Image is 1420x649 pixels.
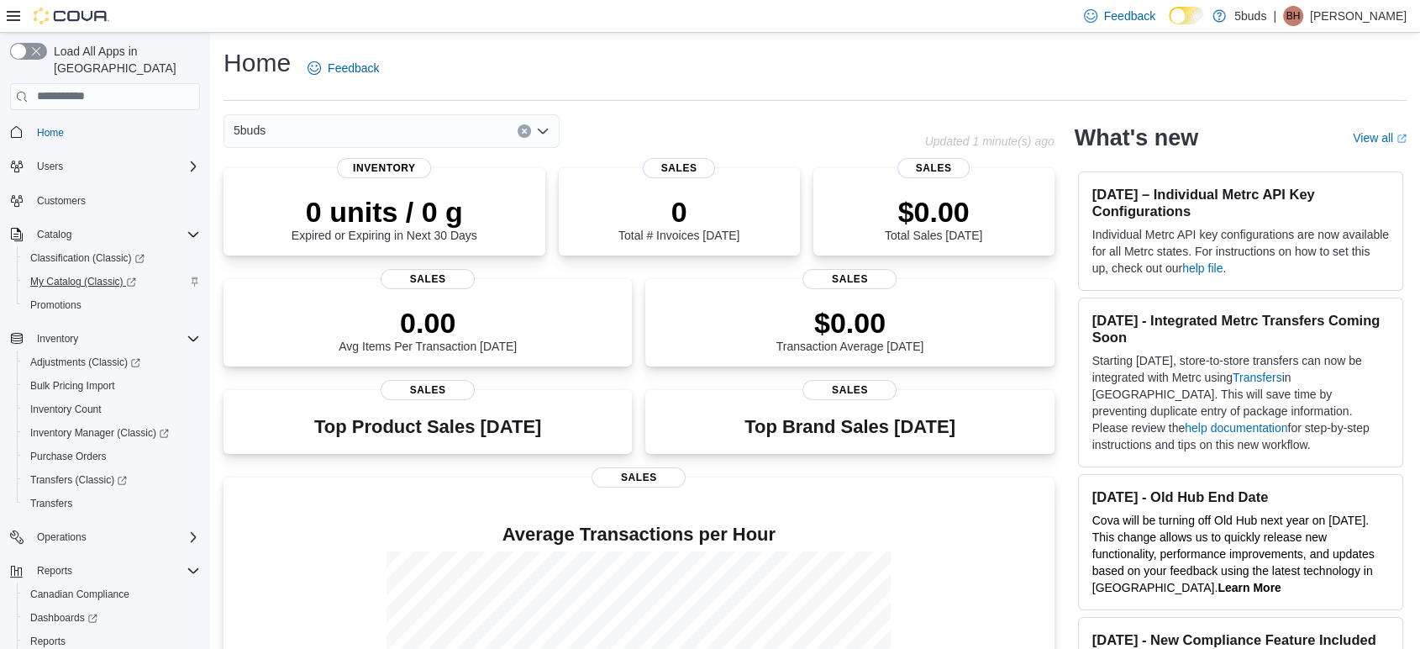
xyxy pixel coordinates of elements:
div: Avg Items Per Transaction [DATE] [339,306,517,353]
a: help documentation [1185,421,1287,435]
img: Cova [34,8,109,24]
a: Learn More [1218,581,1281,594]
button: Users [3,155,207,178]
button: Clear input [518,124,531,138]
a: Purchase Orders [24,446,113,467]
h3: Top Brand Sales [DATE] [744,417,955,437]
button: Catalog [3,223,207,246]
a: Feedback [301,51,386,85]
span: Transfers (Classic) [24,470,200,490]
button: Inventory Count [17,398,207,421]
span: Operations [30,527,200,547]
span: Promotions [24,295,200,315]
button: Canadian Compliance [17,583,207,606]
button: Reports [3,559,207,583]
button: Promotions [17,293,207,317]
span: Canadian Compliance [30,588,129,601]
div: Expired or Expiring in Next 30 Days [292,195,477,242]
a: Customers [30,191,92,211]
button: Catalog [30,224,78,245]
h3: [DATE] – Individual Metrc API Key Configurations [1092,186,1389,219]
a: Transfers [1233,371,1282,384]
span: Users [37,160,63,173]
a: Dashboards [24,608,104,628]
div: Total # Invoices [DATE] [618,195,739,242]
span: Sales [897,158,970,178]
span: Inventory [37,332,78,346]
a: Transfers (Classic) [24,470,134,490]
a: Inventory Count [24,399,108,419]
svg: External link [1396,134,1407,144]
span: Adjustments (Classic) [24,352,200,372]
div: Transaction Average [DATE] [776,306,924,353]
span: Purchase Orders [30,450,107,463]
button: Customers [3,188,207,213]
a: Bulk Pricing Import [24,376,122,396]
input: Dark Mode [1169,7,1204,24]
span: Inventory Count [24,399,200,419]
span: Bulk Pricing Import [30,379,115,393]
a: Inventory Manager (Classic) [24,423,176,443]
div: Brittany Harpestad [1283,6,1303,26]
button: Transfers [17,492,207,515]
button: Inventory [30,329,85,349]
span: Catalog [37,228,71,241]
span: Customers [37,194,86,208]
button: Operations [3,525,207,549]
span: Sales [381,380,475,400]
span: Customers [30,190,200,211]
span: Home [37,126,64,140]
span: My Catalog (Classic) [24,272,200,292]
span: Dashboards [24,608,200,628]
p: [PERSON_NAME] [1310,6,1407,26]
span: Inventory Count [30,403,102,416]
span: BH [1286,6,1301,26]
span: 5buds [234,120,266,140]
p: Individual Metrc API key configurations are now available for all Metrc states. For instructions ... [1092,226,1389,277]
a: Classification (Classic) [24,248,151,268]
span: Dashboards [30,611,97,625]
a: Promotions [24,295,88,315]
a: Classification (Classic) [17,246,207,270]
button: Open list of options [536,124,550,138]
span: My Catalog (Classic) [30,275,136,288]
p: $0.00 [776,306,924,340]
span: Reports [30,561,200,581]
span: Sales [802,269,897,289]
span: Cova will be turning off Old Hub next year on [DATE]. This change allows us to quickly release ne... [1092,514,1375,594]
p: 0 units / 0 g [292,195,477,229]
span: Users [30,156,200,177]
span: Operations [37,530,87,544]
span: Feedback [328,60,379,77]
span: Reports [37,564,72,578]
p: Starting [DATE], store-to-store transfers can now be integrated with Metrc using in [GEOGRAPHIC_D... [1092,352,1389,453]
a: Canadian Compliance [24,584,136,604]
a: Transfers [24,493,79,514]
h2: What's new [1075,124,1198,151]
span: Canadian Compliance [24,584,200,604]
span: Bulk Pricing Import [24,376,200,396]
p: | [1273,6,1276,26]
h3: Top Product Sales [DATE] [314,417,541,437]
span: Sales [381,269,475,289]
a: View allExternal link [1353,131,1407,145]
span: Purchase Orders [24,446,200,467]
span: Classification (Classic) [24,248,200,268]
button: Home [3,120,207,145]
span: Transfers [24,493,200,514]
p: $0.00 [885,195,982,229]
span: Feedback [1104,8,1155,24]
p: 0 [618,195,739,229]
span: Promotions [30,298,82,312]
span: Classification (Classic) [30,251,145,265]
span: Transfers (Classic) [30,473,127,487]
span: Sales [592,467,686,488]
button: Inventory [3,327,207,351]
span: Sales [802,380,897,400]
span: Home [30,122,200,143]
span: Reports [30,635,66,648]
h3: [DATE] - Integrated Metrc Transfers Coming Soon [1092,312,1389,346]
button: Bulk Pricing Import [17,374,207,398]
